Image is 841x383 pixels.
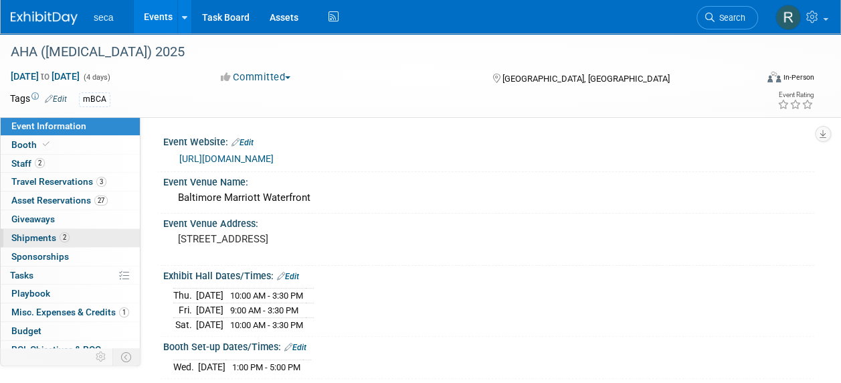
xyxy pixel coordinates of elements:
div: Event Website: [163,132,814,149]
td: Tags [10,92,67,107]
div: Event Format [697,70,814,90]
a: Shipments2 [1,229,140,247]
a: Booth [1,136,140,154]
span: Budget [11,325,41,336]
span: 1:00 PM - 5:00 PM [232,362,300,372]
span: Travel Reservations [11,176,106,187]
span: Shipments [11,232,70,243]
a: Travel Reservations3 [1,173,140,191]
a: Search [696,6,758,29]
div: Event Rating [777,92,814,98]
td: Personalize Event Tab Strip [90,348,113,366]
a: Playbook [1,285,140,303]
img: Format-Inperson.png [767,72,781,82]
span: Asset Reservations [11,195,108,206]
div: Booth Set-up Dates/Times: [163,337,814,354]
span: 3 [96,177,106,187]
div: Event Venue Name: [163,172,814,189]
a: Edit [277,272,299,281]
div: Event Venue Address: [163,214,814,230]
td: Fri. [173,303,196,318]
span: 2 [35,158,45,168]
span: Booth [11,139,52,150]
span: to [39,71,52,82]
span: Tasks [10,270,33,281]
span: 10:00 AM - 3:30 PM [230,291,303,301]
i: Booth reservation complete [43,141,50,148]
a: ROI, Objectives & ROO [1,341,140,359]
div: In-Person [783,72,814,82]
td: [DATE] [196,303,223,318]
span: [GEOGRAPHIC_DATA], [GEOGRAPHIC_DATA] [502,74,670,84]
span: 27 [94,196,108,206]
td: Thu. [173,289,196,303]
a: Misc. Expenses & Credits1 [1,303,140,321]
span: Staff [11,158,45,169]
a: Giveaways [1,210,140,228]
span: Playbook [11,288,50,299]
span: 10:00 AM - 3:30 PM [230,320,303,330]
span: Sponsorships [11,251,69,262]
img: ExhibitDay [11,11,78,25]
span: Event Information [11,121,86,131]
a: Sponsorships [1,248,140,266]
a: Edit [231,138,254,147]
div: mBCA [79,92,110,106]
td: [DATE] [196,317,223,331]
a: Tasks [1,266,140,285]
span: Misc. Expenses & Credits [11,307,129,317]
img: Rachel Jordan [775,5,801,30]
a: [URL][DOMAIN_NAME] [179,153,274,164]
span: 9:00 AM - 3:30 PM [230,305,298,315]
button: Committed [216,70,296,84]
a: Edit [45,94,67,104]
span: (4 days) [82,73,110,82]
div: AHA ([MEDICAL_DATA]) 2025 [6,40,745,64]
td: Sat. [173,317,196,331]
a: Event Information [1,117,140,135]
span: ROI, Objectives & ROO [11,344,101,355]
span: Search [715,13,745,23]
a: Asset Reservations27 [1,191,140,210]
div: Baltimore Marriott Waterfront [173,187,804,208]
span: 2 [60,232,70,242]
pre: [STREET_ADDRESS] [178,233,419,245]
span: Giveaways [11,214,55,224]
a: Staff2 [1,155,140,173]
td: [DATE] [196,289,223,303]
a: Budget [1,322,140,340]
span: seca [94,12,114,23]
td: Wed. [173,360,198,374]
a: Edit [284,343,306,352]
td: Toggle Event Tabs [113,348,141,366]
div: Exhibit Hall Dates/Times: [163,266,814,283]
span: 1 [119,307,129,317]
td: [DATE] [198,360,225,374]
span: [DATE] [DATE] [10,70,80,82]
